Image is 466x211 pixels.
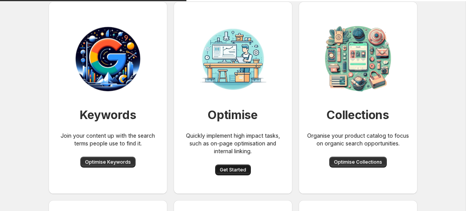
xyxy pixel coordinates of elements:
[334,159,382,165] span: Optimise Collections
[220,167,246,173] span: Get Started
[215,164,251,175] button: Get Started
[55,132,161,147] p: Join your content up with the search terms people use to find it.
[180,132,286,155] p: Quickly implement high impact tasks, such as on-page optimisation and internal linking.
[305,132,411,147] p: Organise your product catalog to focus on organic search opportunities.
[80,107,136,123] h1: Keywords
[327,107,389,123] h1: Collections
[194,20,272,98] img: Workbench for SEO
[208,107,258,123] h1: Optimise
[329,157,387,168] button: Optimise Collections
[80,157,136,168] button: Optimise Keywords
[69,20,147,98] img: Workbench for SEO
[319,20,397,98] img: Collection organisation for SEO
[85,159,131,165] span: Optimise Keywords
